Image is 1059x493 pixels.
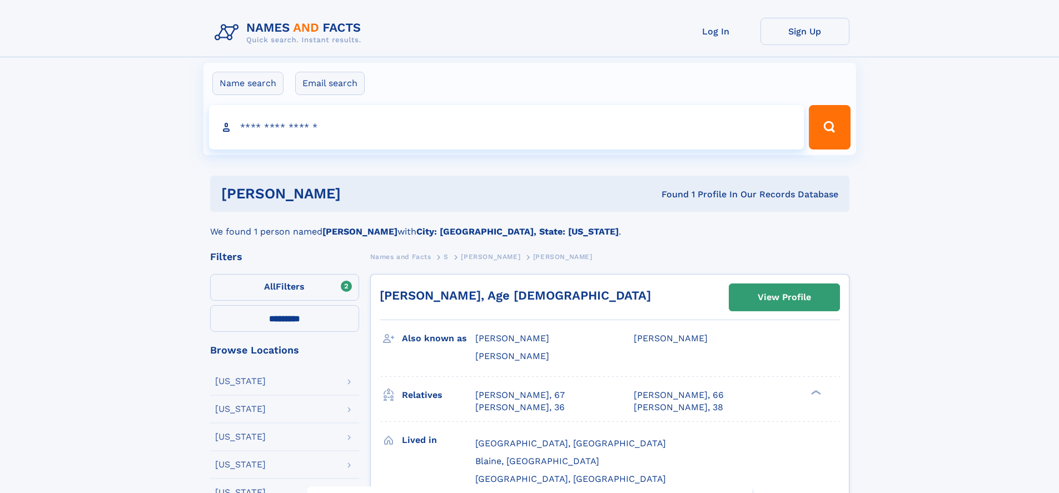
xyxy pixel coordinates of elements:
img: Logo Names and Facts [210,18,370,48]
label: Name search [212,72,284,95]
a: Names and Facts [370,250,431,263]
a: View Profile [729,284,839,311]
div: [US_STATE] [215,460,266,469]
a: S [444,250,449,263]
span: [PERSON_NAME] [475,351,549,361]
h1: [PERSON_NAME] [221,187,501,201]
div: Filters [210,252,359,262]
span: [PERSON_NAME] [533,253,593,261]
a: Sign Up [760,18,849,45]
a: Log In [672,18,760,45]
span: [PERSON_NAME] [634,333,708,343]
h3: Also known as [402,329,475,348]
div: [US_STATE] [215,432,266,441]
h3: Lived in [402,431,475,450]
div: We found 1 person named with . [210,212,849,238]
div: Found 1 Profile In Our Records Database [501,188,838,201]
div: View Profile [758,285,811,310]
div: [US_STATE] [215,377,266,386]
span: [PERSON_NAME] [475,333,549,343]
span: All [264,281,276,292]
a: [PERSON_NAME], 38 [634,401,723,414]
div: Browse Locations [210,345,359,355]
b: City: [GEOGRAPHIC_DATA], State: [US_STATE] [416,226,619,237]
span: [GEOGRAPHIC_DATA], [GEOGRAPHIC_DATA] [475,438,666,449]
h3: Relatives [402,386,475,405]
a: [PERSON_NAME], 36 [475,401,565,414]
a: [PERSON_NAME] [461,250,520,263]
span: [GEOGRAPHIC_DATA], [GEOGRAPHIC_DATA] [475,474,666,484]
div: [US_STATE] [215,405,266,414]
span: S [444,253,449,261]
label: Filters [210,274,359,301]
div: ❯ [808,389,822,396]
label: Email search [295,72,365,95]
b: [PERSON_NAME] [322,226,397,237]
a: [PERSON_NAME], 67 [475,389,565,401]
a: [PERSON_NAME], 66 [634,389,724,401]
a: [PERSON_NAME], Age [DEMOGRAPHIC_DATA] [380,288,651,302]
button: Search Button [809,105,850,150]
span: Blaine, [GEOGRAPHIC_DATA] [475,456,599,466]
input: search input [209,105,804,150]
span: [PERSON_NAME] [461,253,520,261]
